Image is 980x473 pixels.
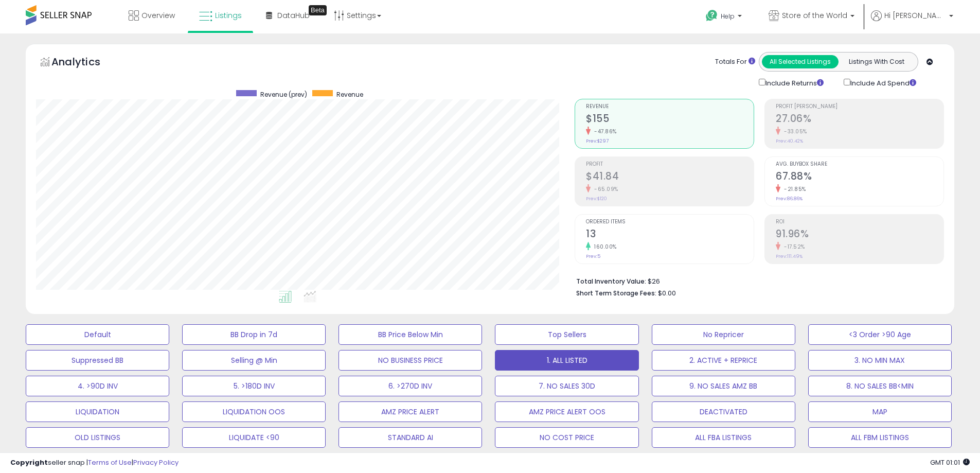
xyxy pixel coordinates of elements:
button: AMZ PRICE ALERT OOS [495,401,638,422]
small: Prev: $297 [586,138,609,144]
div: Tooltip anchor [309,5,327,15]
div: Include Returns [751,77,836,89]
small: Prev: 86.86% [776,196,803,202]
h2: 13 [586,228,754,242]
button: OLD LISTINGS [26,427,169,448]
h2: $41.84 [586,170,754,184]
a: Hi [PERSON_NAME] [871,10,953,33]
span: Store of the World [782,10,847,21]
span: Hi [PERSON_NAME] [884,10,946,21]
button: LIQUIDATION OOS [182,401,326,422]
span: DataHub [277,10,310,21]
button: NO BUSINESS PRICE [338,350,482,371]
button: 2. ACTIVE + REPRICE [652,350,795,371]
button: MAP [808,401,952,422]
h2: 91.96% [776,228,943,242]
b: Total Inventory Value: [576,277,646,286]
button: 1. ALL LISTED [495,350,638,371]
h5: Analytics [51,55,120,72]
span: Ordered Items [586,219,754,225]
div: Totals For [715,57,755,67]
span: $0.00 [658,288,676,298]
button: ALL FBM LISTINGS [808,427,952,448]
small: Prev: 111.49% [776,253,803,259]
button: <3 Order >90 Age [808,324,952,345]
li: $26 [576,274,936,287]
b: Short Term Storage Fees: [576,289,656,297]
a: Privacy Policy [133,458,179,467]
span: Profit [586,162,754,167]
button: BB Drop in 7d [182,324,326,345]
h2: $155 [586,113,754,127]
button: 7. NO SALES 30D [495,376,638,396]
span: Revenue [586,104,754,110]
button: LIQUIDATION [26,401,169,422]
small: Prev: 40.42% [776,138,803,144]
button: 3. NO MIN MAX [808,350,952,371]
button: DEACTIVATED [652,401,795,422]
span: Revenue [336,90,363,99]
span: Revenue (prev) [260,90,307,99]
div: Include Ad Spend [836,77,933,89]
button: 6. >270D INV [338,376,482,396]
span: Help [721,12,735,21]
span: Listings [215,10,242,21]
button: Top Sellers [495,324,638,345]
button: 9. NO SALES AMZ BB [652,376,795,396]
button: Selling @ Min [182,350,326,371]
button: Listings With Cost [838,55,915,68]
button: STANDARD AI [338,427,482,448]
small: -65.09% [591,185,618,193]
h2: 67.88% [776,170,943,184]
small: Prev: $120 [586,196,607,202]
button: Default [26,324,169,345]
span: Avg. Buybox Share [776,162,943,167]
button: LIQUIDATE <90 [182,427,326,448]
small: -17.52% [780,243,805,251]
a: Terms of Use [88,458,132,467]
div: seller snap | | [10,458,179,468]
a: Help [698,2,752,33]
small: -21.85% [780,185,806,193]
i: Get Help [705,9,718,22]
button: AMZ PRICE ALERT [338,401,482,422]
button: ALL FBA LISTINGS [652,427,795,448]
button: Suppressed BB [26,350,169,371]
button: All Selected Listings [762,55,839,68]
button: BB Price Below Min [338,324,482,345]
span: 2025-08-18 01:01 GMT [930,458,970,467]
small: -33.05% [780,128,807,135]
span: Overview [141,10,175,21]
small: Prev: 5 [586,253,600,259]
h2: 27.06% [776,113,943,127]
span: Profit [PERSON_NAME] [776,104,943,110]
small: -47.86% [591,128,617,135]
strong: Copyright [10,458,48,467]
button: NO COST PRICE [495,427,638,448]
button: No Repricer [652,324,795,345]
button: 5. >180D INV [182,376,326,396]
small: 160.00% [591,243,617,251]
button: 8. NO SALES BB<MIN [808,376,952,396]
button: 4. >90D INV [26,376,169,396]
span: ROI [776,219,943,225]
